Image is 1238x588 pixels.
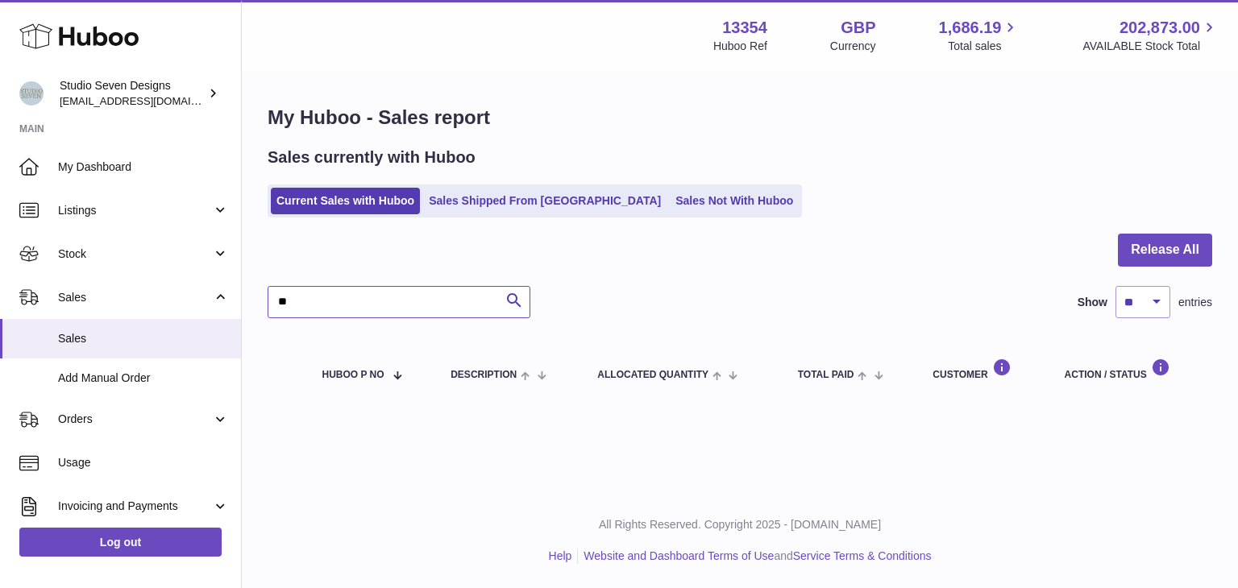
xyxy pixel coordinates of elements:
div: Currency [830,39,876,54]
img: contact.studiosevendesigns@gmail.com [19,81,44,106]
span: 1,686.19 [939,17,1002,39]
label: Show [1078,295,1107,310]
span: Description [451,370,517,380]
span: Stock [58,246,212,262]
div: Studio Seven Designs [60,78,205,109]
h1: My Huboo - Sales report [268,105,1212,130]
span: Total paid [798,370,854,380]
span: Orders [58,412,212,427]
h2: Sales currently with Huboo [268,147,476,168]
span: Listings [58,203,212,218]
div: Customer [933,358,1032,380]
a: Website and Dashboard Terms of Use [584,549,774,562]
span: ALLOCATED Quantity [597,370,708,380]
a: 202,873.00 AVAILABLE Stock Total [1082,17,1219,54]
div: Huboo Ref [713,39,767,54]
a: Help [549,549,572,562]
span: Huboo P no [322,370,384,380]
li: and [578,549,931,564]
a: Service Terms & Conditions [793,549,932,562]
span: Total sales [948,39,1020,54]
a: Log out [19,528,222,557]
span: Add Manual Order [58,371,229,386]
a: Sales Not With Huboo [670,188,799,214]
strong: GBP [841,17,875,39]
a: Current Sales with Huboo [271,188,420,214]
span: Invoicing and Payments [58,499,212,514]
span: [EMAIL_ADDRESS][DOMAIN_NAME] [60,94,237,107]
strong: 13354 [722,17,767,39]
span: My Dashboard [58,159,229,175]
span: Sales [58,290,212,305]
a: 1,686.19 Total sales [939,17,1020,54]
div: Action / Status [1065,358,1196,380]
span: Usage [58,455,229,470]
a: Sales Shipped From [GEOGRAPHIC_DATA] [423,188,667,214]
span: entries [1178,295,1212,310]
p: All Rights Reserved. Copyright 2025 - [DOMAIN_NAME] [255,517,1225,532]
button: Release All [1118,234,1212,267]
span: 202,873.00 [1120,17,1200,39]
span: AVAILABLE Stock Total [1082,39,1219,54]
span: Sales [58,331,229,346]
